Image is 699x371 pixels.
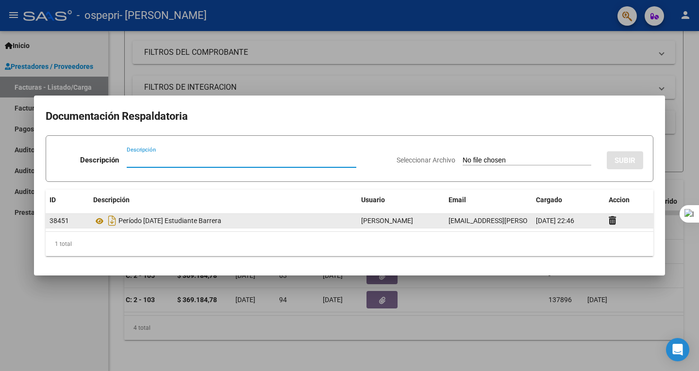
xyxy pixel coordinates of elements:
[607,151,643,169] button: SUBIR
[536,217,574,225] span: [DATE] 22:46
[609,196,630,204] span: Accion
[615,156,635,165] span: SUBIR
[46,107,653,126] h2: Documentación Respaldatoria
[449,196,466,204] span: Email
[605,190,653,210] datatable-header-cell: Accion
[361,196,385,204] span: Usuario
[532,190,605,210] datatable-header-cell: Cargado
[89,190,357,210] datatable-header-cell: Descripción
[536,196,562,204] span: Cargado
[106,213,118,228] i: Descargar documento
[93,213,353,228] div: Período [DATE] Estudiante Barrera
[397,156,455,164] span: Seleccionar Archivo
[449,217,608,225] span: [EMAIL_ADDRESS][PERSON_NAME][DOMAIN_NAME]
[357,190,445,210] datatable-header-cell: Usuario
[93,196,130,204] span: Descripción
[445,190,532,210] datatable-header-cell: Email
[50,196,56,204] span: ID
[46,232,653,256] div: 1 total
[80,155,119,166] p: Descripción
[46,190,89,210] datatable-header-cell: ID
[361,217,413,225] span: [PERSON_NAME]
[666,338,689,361] div: Open Intercom Messenger
[50,217,69,225] span: 38451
